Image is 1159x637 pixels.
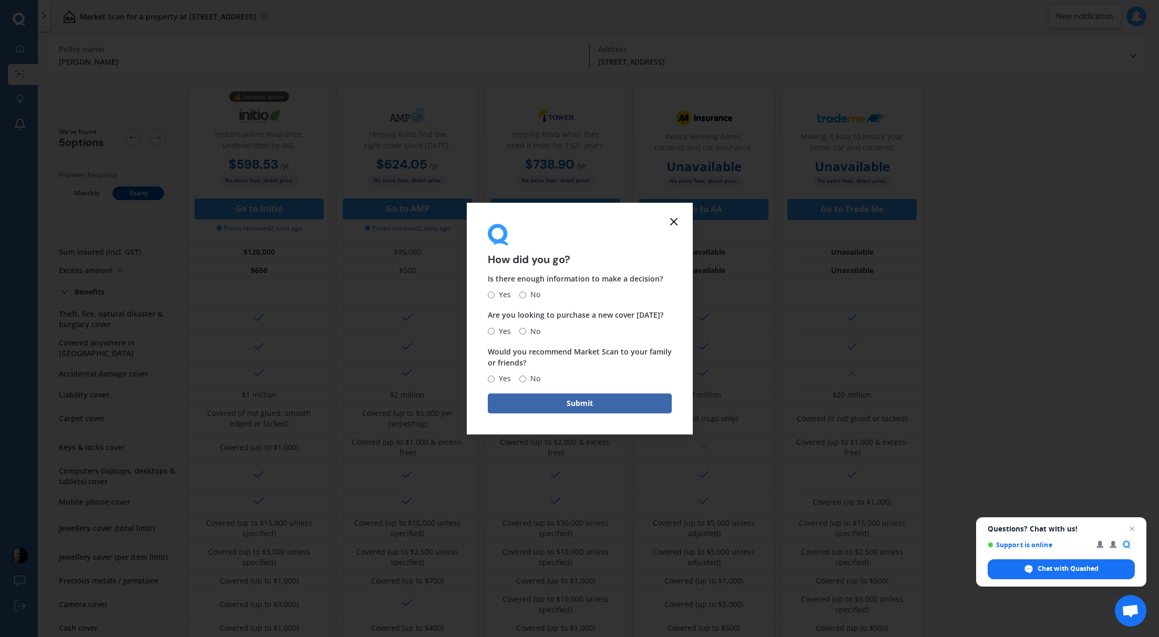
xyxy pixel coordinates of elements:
[519,291,526,298] input: No
[488,274,663,284] span: Is there enough information to make a decision?
[1038,564,1099,573] span: Chat with Quashed
[488,310,663,320] span: Are you looking to purchase a new cover [DATE]?
[488,375,495,382] input: Yes
[495,325,511,338] span: Yes
[488,347,672,368] span: Would you recommend Market Scan to your family or friends?
[988,525,1135,533] span: Questions? Chat with us!
[519,375,526,382] input: No
[526,289,540,301] span: No
[988,559,1135,579] span: Chat with Quashed
[488,393,672,413] button: Submit
[495,289,511,301] span: Yes
[488,328,495,335] input: Yes
[488,224,672,265] div: How did you go?
[988,541,1089,549] span: Support is online
[488,291,495,298] input: Yes
[526,325,540,338] span: No
[526,372,540,385] span: No
[519,328,526,335] input: No
[495,372,511,385] span: Yes
[1115,595,1146,626] a: Open chat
